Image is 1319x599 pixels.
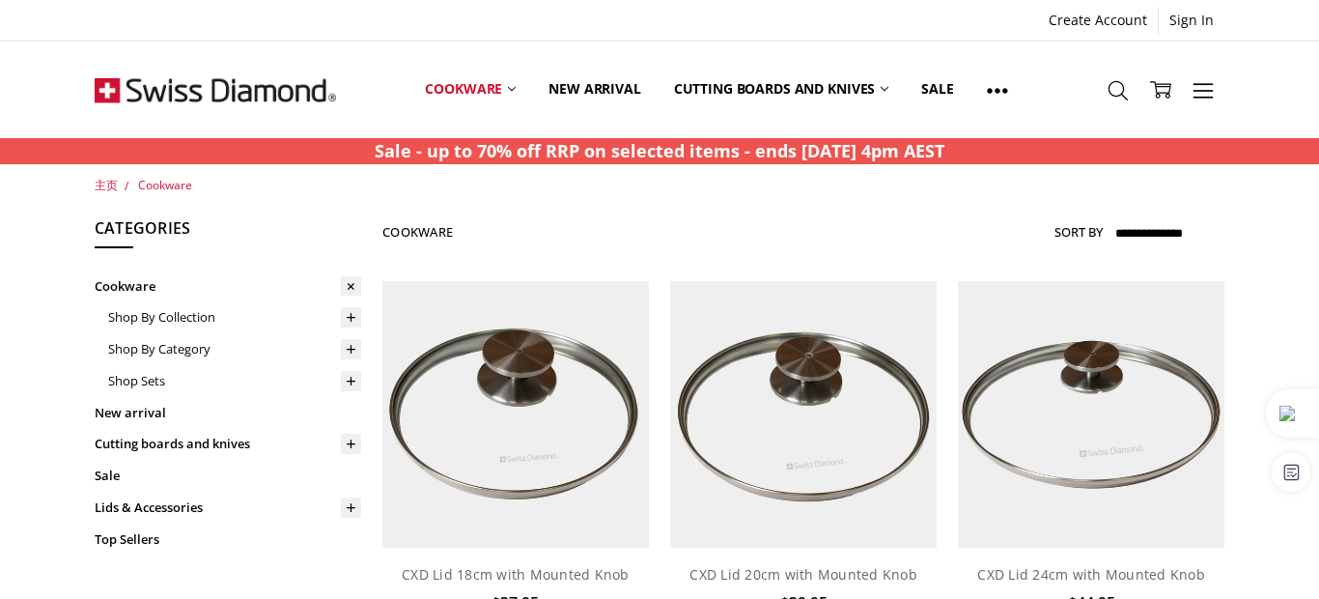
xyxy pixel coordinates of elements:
[1054,216,1103,247] label: Sort By
[1159,7,1224,34] a: Sign In
[402,565,630,584] a: CXD Lid 18cm with Mounted Knob
[670,281,937,548] img: CXD Lid 20cm with Mounted Knob
[408,46,532,132] a: Cookware
[970,46,1024,133] a: Show All
[532,46,657,132] a: New arrival
[95,177,118,193] a: 主页
[905,46,969,132] a: Sale
[95,42,336,138] img: Free Shipping On Every Order
[95,492,361,524] a: Lids & Accessories
[108,365,361,397] a: Shop Sets
[95,216,361,249] h5: Categories
[382,224,453,240] h1: Cookware
[977,565,1205,584] a: CXD Lid 24cm with Mounted Knob
[958,281,1224,548] img: CXD Lid 24cm with Mounted Knob
[375,139,944,162] strong: Sale - up to 70% off RRP on selected items - ends [DATE] 4pm AEST
[1038,7,1158,34] a: Create Account
[108,333,361,365] a: Shop By Category
[658,46,906,132] a: Cutting boards and knives
[95,428,361,460] a: Cutting boards and knives
[95,397,361,429] a: New arrival
[382,281,649,548] img: CXD Lid 18cm with Mounted Knob
[138,177,192,193] a: Cookware
[95,271,361,302] a: Cookware
[108,301,361,333] a: Shop By Collection
[95,460,361,492] a: Sale
[689,565,917,584] a: CXD Lid 20cm with Mounted Knob
[95,524,361,556] a: Top Sellers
